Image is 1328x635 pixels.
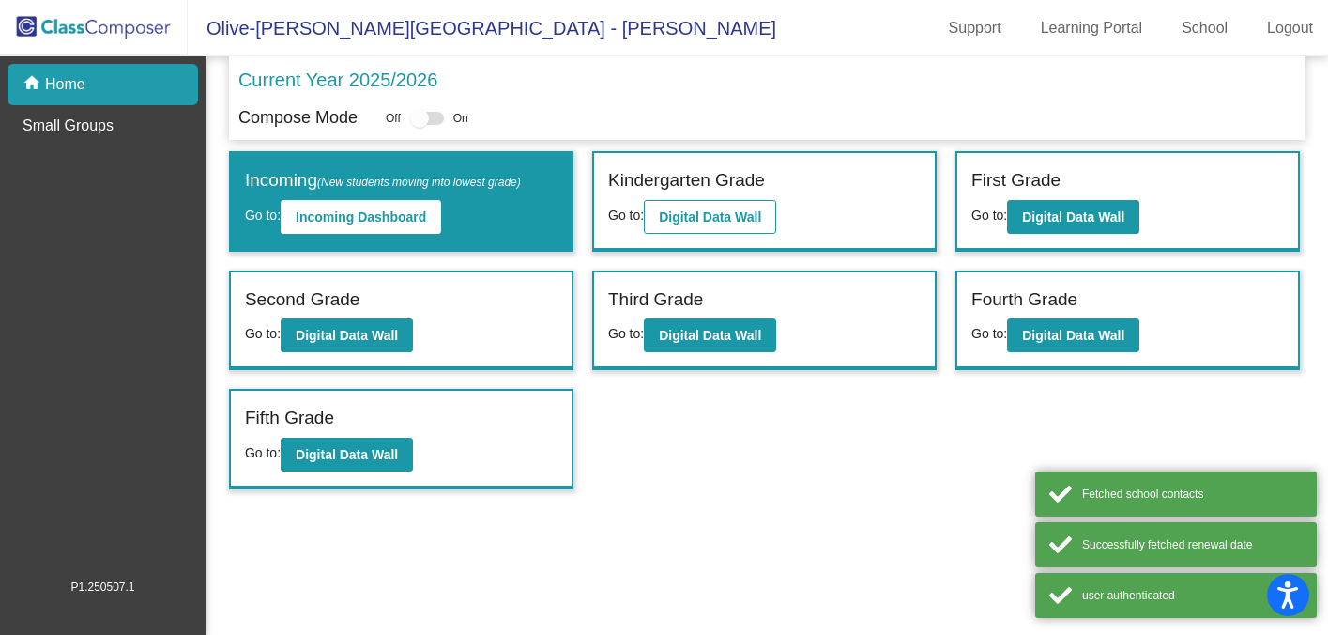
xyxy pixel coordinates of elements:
[644,200,776,234] button: Digital Data Wall
[188,13,776,43] span: Olive-[PERSON_NAME][GEOGRAPHIC_DATA] - [PERSON_NAME]
[659,328,761,343] b: Digital Data Wall
[971,287,1077,314] label: Fourth Grade
[659,209,761,225] b: Digital Data Wall
[1082,486,1303,503] div: Fetched school contacts
[1252,13,1328,43] a: Logout
[23,115,114,137] p: Small Groups
[1082,536,1303,553] div: Successfully fetched renewal date
[317,176,521,189] span: (New students moving into lowest grade)
[281,200,441,234] button: Incoming Dashboard
[608,326,644,341] span: Go to:
[971,167,1061,194] label: First Grade
[245,208,281,223] span: Go to:
[245,287,360,314] label: Second Grade
[1167,13,1243,43] a: School
[934,13,1016,43] a: Support
[245,326,281,341] span: Go to:
[281,438,413,472] button: Digital Data Wall
[45,73,85,96] p: Home
[386,110,401,127] span: Off
[453,110,468,127] span: On
[644,318,776,352] button: Digital Data Wall
[1007,318,1139,352] button: Digital Data Wall
[238,105,358,131] p: Compose Mode
[1082,587,1303,604] div: user authenticated
[23,73,45,96] mat-icon: home
[971,208,1007,223] span: Go to:
[245,405,334,432] label: Fifth Grade
[1022,209,1124,225] b: Digital Data Wall
[245,167,521,194] label: Incoming
[245,445,281,460] span: Go to:
[608,208,644,223] span: Go to:
[296,328,398,343] b: Digital Data Wall
[238,66,437,94] p: Current Year 2025/2026
[608,287,703,314] label: Third Grade
[1022,328,1124,343] b: Digital Data Wall
[971,326,1007,341] span: Go to:
[296,447,398,462] b: Digital Data Wall
[1026,13,1158,43] a: Learning Portal
[608,167,765,194] label: Kindergarten Grade
[281,318,413,352] button: Digital Data Wall
[1007,200,1139,234] button: Digital Data Wall
[296,209,426,225] b: Incoming Dashboard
